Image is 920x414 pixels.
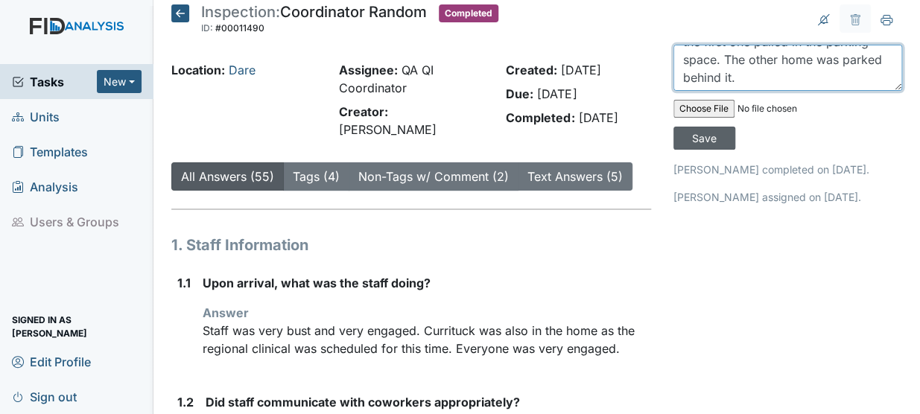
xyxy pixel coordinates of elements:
span: Completed [439,4,498,22]
label: Upon arrival, what was the staff doing? [203,274,431,292]
label: 1.2 [177,393,194,411]
span: Edit Profile [12,350,91,373]
strong: Assignee: [339,63,398,77]
span: Templates [12,140,88,163]
span: Analysis [12,175,78,198]
span: Units [12,105,60,128]
a: All Answers (55) [181,169,274,184]
a: Tags (4) [293,169,340,184]
a: Dare [229,63,256,77]
span: Sign out [12,385,77,408]
button: Tags (4) [283,162,349,191]
strong: Answer [203,305,249,320]
button: Text Answers (5) [518,162,632,191]
label: 1.1 [177,274,191,292]
button: New [97,70,142,93]
label: Did staff communicate with coworkers appropriately? [206,393,520,411]
p: [PERSON_NAME] assigned on [DATE]. [673,189,902,205]
button: All Answers (55) [171,162,284,191]
span: [DATE] [578,110,618,125]
a: Text Answers (5) [527,169,623,184]
span: #00011490 [215,22,264,34]
p: [PERSON_NAME] completed on [DATE]. [673,162,902,177]
input: Save [673,127,735,150]
div: Coordinator Random [201,4,427,37]
button: Non-Tags w/ Comment (2) [349,162,518,191]
strong: Created: [506,63,557,77]
span: Signed in as [PERSON_NAME] [12,315,142,338]
strong: Location: [171,63,225,77]
p: Staff was very bust and very engaged. Currituck was also in the home as the regional clinical was... [203,322,651,357]
span: [PERSON_NAME] [339,122,437,137]
strong: Completed: [506,110,574,125]
strong: Due: [506,86,533,101]
a: Tasks [12,73,97,91]
a: Non-Tags w/ Comment (2) [358,169,509,184]
span: [DATE] [561,63,600,77]
span: ID: [201,22,213,34]
span: [DATE] [537,86,577,101]
span: Inspection: [201,3,280,21]
strong: Creator: [339,104,388,119]
h1: 1. Staff Information [171,234,651,256]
